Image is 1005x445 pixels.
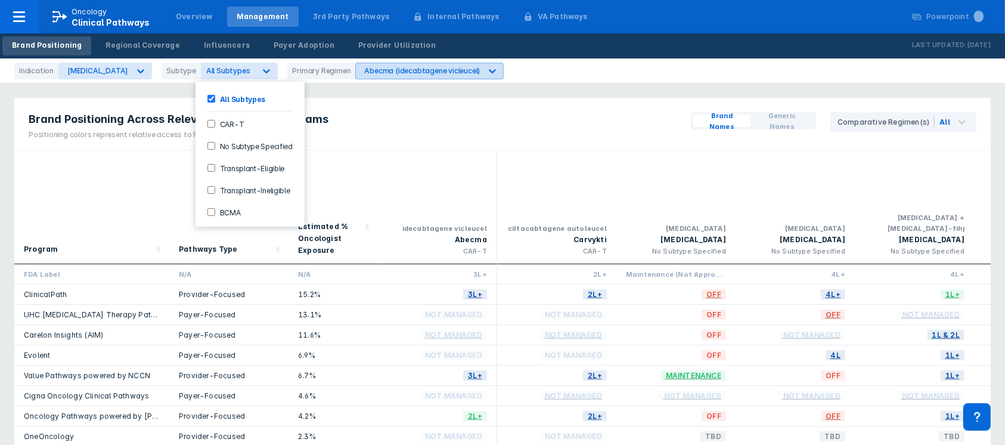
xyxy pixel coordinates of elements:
[2,36,91,55] a: Brand Positioning
[750,115,814,127] button: Generic Names
[298,221,361,257] div: Estimated % Oncologist Exposure
[237,11,289,22] div: Management
[745,246,845,257] div: No Subtype Specified
[507,246,607,257] div: CAR-T
[702,328,726,342] span: OFF
[821,409,845,423] span: OFF
[745,269,845,279] div: 4L+
[583,409,607,423] span: 2L+
[939,429,964,443] span: TBD
[821,308,845,322] span: OFF
[583,288,607,301] span: 2L+
[778,389,845,403] span: Not Managed
[427,11,499,22] div: Internal Pathways
[24,243,58,255] div: Program
[179,310,279,320] div: Payer-Focused
[702,308,726,322] span: OFF
[24,269,160,279] div: FDA Label
[702,409,726,423] span: OFF
[463,409,487,423] span: 2L+
[387,234,487,246] div: Abecma
[349,36,445,55] a: Provider Utilization
[538,11,588,22] div: VA Pathways
[540,389,607,403] span: Not Managed
[24,371,150,380] a: Value Pathways powered by NCCN
[626,223,726,234] div: [MEDICAL_DATA]
[24,310,175,319] a: UHC [MEDICAL_DATA] Therapy Pathways
[179,411,279,421] div: Provider-Focused
[14,63,58,79] div: Indication
[166,7,222,27] a: Overview
[179,269,279,279] div: N/A
[941,348,964,362] span: 1L+
[387,223,487,234] div: idecabtagene vicleucel
[194,36,259,55] a: Influencers
[837,117,935,128] div: Comparative Regimen(s)
[826,348,845,362] span: 4L
[179,330,279,340] div: Payer-Focused
[864,269,964,279] div: 4L+
[179,289,279,299] div: Provider-Focused
[387,246,487,257] div: CAR-T
[626,234,726,246] div: [MEDICAL_DATA]
[693,115,750,127] button: Brand Names
[745,234,845,246] div: [MEDICAL_DATA]
[420,348,487,362] span: Not Managed
[700,429,726,443] span: TBD
[24,351,50,360] a: Evolent
[298,289,368,299] div: 15.2%
[313,11,390,22] div: 3rd Party Pathways
[179,350,279,360] div: Payer-Focused
[926,11,984,22] div: Powerpoint
[364,66,480,75] div: Abecma (idecabtagene vicleucel)
[215,207,241,217] label: BCMA
[626,246,726,257] div: No Subtype Specified
[507,234,607,246] div: Carvykti
[941,288,964,301] span: 1L+
[264,36,344,55] a: Payer Adoption
[179,391,279,401] div: Payer-Focused
[215,94,265,104] label: All Subtypes
[204,40,250,51] div: Influencers
[287,63,355,79] div: Primary Regimen
[583,369,607,382] span: 2L+
[507,269,607,279] div: 2L+
[941,369,964,382] span: 1L+
[540,328,607,342] span: Not Managed
[179,243,238,255] div: Pathways Type
[29,129,328,140] div: Positioning colors represent relative access to FDA label
[898,389,964,403] span: Not Managed
[540,429,607,443] span: Not Managed
[912,39,967,51] p: Last Updated:
[661,369,726,382] span: Maintenance
[939,117,950,128] div: All
[14,150,169,264] div: Sort
[420,429,487,443] span: Not Managed
[387,269,487,279] div: 3L+
[24,391,149,400] a: Cigna Oncology Clinical Pathways
[745,223,845,234] div: [MEDICAL_DATA]
[540,308,607,322] span: Not Managed
[67,66,128,75] div: [MEDICAL_DATA]
[507,223,607,234] div: ciltacabtagene autoleucel
[24,290,67,299] a: ClinicalPath
[24,330,103,339] a: Carelon Insights (AIM)
[420,389,487,403] span: Not Managed
[179,370,279,381] div: Provider-Focused
[928,328,964,342] span: 1L & 2L
[898,308,964,322] span: Not Managed
[778,328,845,342] span: Not Managed
[298,269,368,279] div: N/A
[821,288,845,301] span: 4L+
[702,288,726,301] span: OFF
[176,11,213,22] div: Overview
[29,112,328,126] span: Brand Positioning Across Relevant Pathways Programs
[420,308,487,322] span: Not Managed
[274,40,334,51] div: Payer Adoption
[24,412,205,421] a: Oncology Pathways powered by [PERSON_NAME]
[298,411,368,421] div: 4.2%
[864,212,964,234] div: [MEDICAL_DATA] + [MEDICAL_DATA]-fihj
[289,150,378,264] div: Sort
[206,66,250,75] span: All Subtypes
[215,119,244,129] label: CAR-T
